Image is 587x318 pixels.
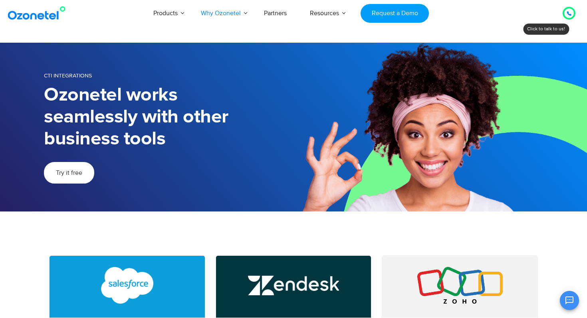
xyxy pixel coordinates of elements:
a: Try it free [44,162,94,184]
a: Request a Demo [361,4,429,23]
h1: Ozonetel works seamlessly with other business tools [44,84,293,150]
span: Try it free [56,170,82,176]
img: Salesforce CTI Integration with Call Center Software [81,267,173,304]
button: Open chat [560,291,579,310]
span: CTI Integrations [44,72,92,79]
img: Zendesk Call Center Integration [248,267,339,304]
